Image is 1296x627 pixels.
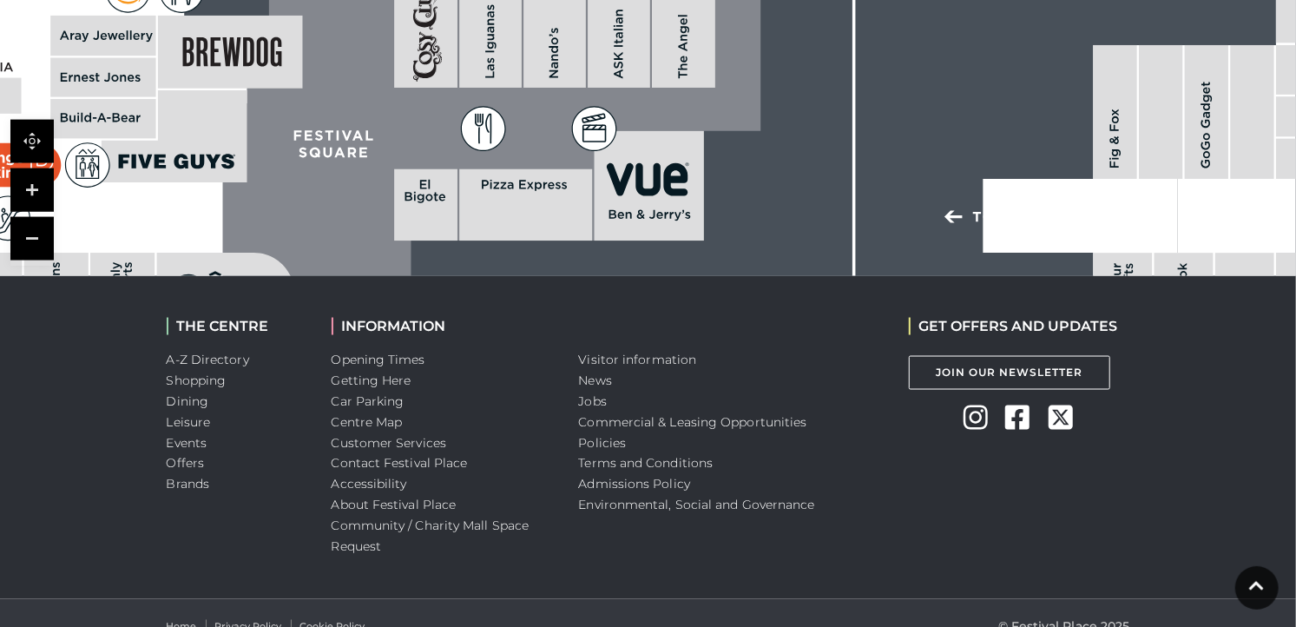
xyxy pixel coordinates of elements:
[332,318,553,334] h2: INFORMATION
[579,498,815,513] a: Environmental, Social and Governance
[909,318,1118,334] h2: GET OFFERS AND UPDATES
[167,373,227,388] a: Shopping
[579,414,807,430] a: Commercial & Leasing Opportunities
[167,435,207,451] a: Events
[332,477,407,492] a: Accessibility
[579,352,697,367] a: Visitor information
[167,414,211,430] a: Leisure
[167,393,209,409] a: Dining
[579,435,627,451] a: Policies
[579,456,714,472] a: Terms and Conditions
[332,414,403,430] a: Centre Map
[332,352,425,367] a: Opening Times
[332,456,468,472] a: Contact Festival Place
[332,435,447,451] a: Customer Services
[332,393,405,409] a: Car Parking
[167,352,249,367] a: A-Z Directory
[167,318,306,334] h2: THE CENTRE
[579,373,612,388] a: News
[332,373,411,388] a: Getting Here
[332,498,457,513] a: About Festival Place
[579,477,691,492] a: Admissions Policy
[909,356,1110,390] a: Join Our Newsletter
[167,456,205,472] a: Offers
[167,477,210,492] a: Brands
[332,518,530,555] a: Community / Charity Mall Space Request
[579,393,607,409] a: Jobs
